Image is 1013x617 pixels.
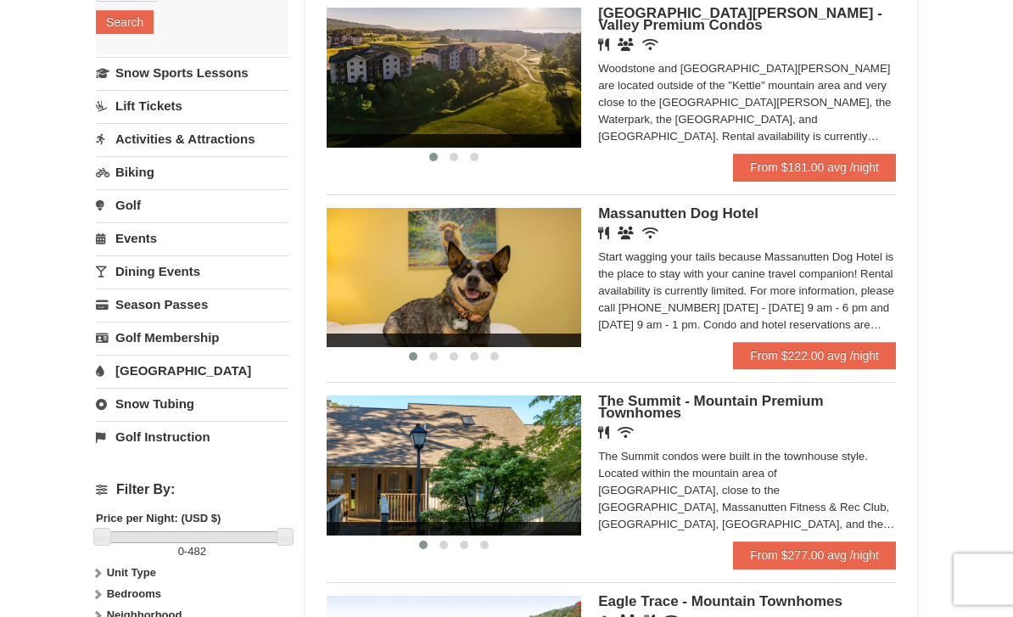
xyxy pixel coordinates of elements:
i: Restaurant [598,227,609,240]
h4: Filter By: [96,483,288,498]
i: Wireless Internet (free) [618,427,634,440]
a: From $181.00 avg /night [733,154,896,182]
i: Restaurant [598,39,609,52]
i: Banquet Facilities [618,227,634,240]
span: Eagle Trace - Mountain Townhomes [598,594,842,610]
a: Lift Tickets [96,91,288,122]
i: Wireless Internet (free) [642,39,658,52]
strong: Unit Type [107,567,156,580]
strong: Price per Night: (USD $) [96,513,221,525]
button: Search [96,11,154,35]
a: Snow Sports Lessons [96,58,288,89]
div: Start wagging your tails because Massanutten Dog Hotel is the place to stay with your canine trav... [598,250,896,334]
a: Dining Events [96,256,288,288]
div: Woodstone and [GEOGRAPHIC_DATA][PERSON_NAME] are located outside of the "Kettle" mountain area an... [598,61,896,146]
a: [GEOGRAPHIC_DATA] [96,356,288,387]
span: 0 [178,546,184,558]
a: Golf Membership [96,323,288,354]
a: Activities & Attractions [96,124,288,155]
span: The Summit - Mountain Premium Townhomes [598,394,823,422]
a: Biking [96,157,288,188]
a: Golf Instruction [96,422,288,453]
a: Snow Tubing [96,389,288,420]
i: Banquet Facilities [618,39,634,52]
a: Events [96,223,288,255]
span: Massanutten Dog Hotel [598,206,758,222]
span: [GEOGRAPHIC_DATA][PERSON_NAME] - Valley Premium Condos [598,6,882,34]
a: From $277.00 avg /night [733,542,896,569]
i: Wireless Internet (free) [642,227,658,240]
div: The Summit condos were built in the townhouse style. Located within the mountain area of [GEOGRAP... [598,449,896,534]
strong: Bedrooms [107,588,161,601]
a: From $222.00 avg /night [733,343,896,370]
span: 482 [187,546,206,558]
a: Season Passes [96,289,288,321]
a: Golf [96,190,288,222]
label: - [96,544,288,561]
i: Restaurant [598,427,609,440]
